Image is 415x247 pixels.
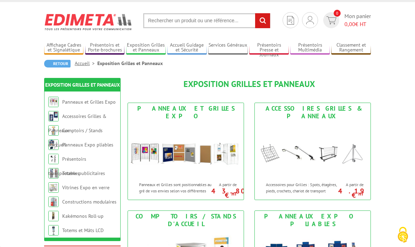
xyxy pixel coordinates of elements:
a: Services Généraux [208,42,247,54]
div: Comptoirs / Stands d'accueil [130,213,242,228]
a: Constructions modulaires [62,199,116,205]
p: 43.80 € [211,189,237,197]
span: A partir de [342,182,364,188]
a: Panneaux et Grilles Expo Panneaux et Grilles Expo Panneaux et Grilles sont positionnables au gré ... [128,103,244,200]
div: Panneaux et Grilles Expo [130,105,242,120]
img: Edimeta [44,9,133,35]
img: Totems et Mâts LCD [48,225,59,236]
a: Panneaux et Grilles Expo [62,99,116,105]
a: Affichage Cadres et Signalétique [44,42,83,54]
button: Cookies (fenêtre modale) [391,223,415,247]
a: Exposition Grilles et Panneaux [126,42,165,54]
span: Mon panier [344,12,371,28]
div: Accessoires Grilles & Panneaux [257,105,369,120]
a: Totems publicitaires [62,170,105,176]
div: Panneaux Expo pliables [257,213,369,228]
img: Présentoirs transportables [48,154,59,164]
input: rechercher [255,13,270,28]
img: Accessoires Grilles & Panneaux [255,122,371,178]
img: Constructions modulaires [48,197,59,207]
p: 4.19 € [338,189,364,197]
a: Présentoirs Presse et Journaux [249,42,288,54]
img: Cookies (fenêtre modale) [394,226,412,244]
img: Panneaux et Grilles Expo [128,122,244,178]
a: Panneaux Expo pliables [62,142,113,148]
a: Comptoirs / Stands d'accueil [48,127,103,148]
a: Accueil Guidage et Sécurité [167,42,206,54]
a: Accessoires Grilles & Panneaux [48,113,106,134]
a: Vitrines Expo en verre [62,184,109,191]
sup: HT [358,191,364,197]
a: Accueil [75,60,97,66]
img: Kakémonos Roll-up [48,211,59,221]
li: Exposition Grilles et Panneaux [97,60,163,67]
p: Panneaux et Grilles sont positionnables au gré de vos envies selon vos différentes configurations. [139,182,213,199]
img: devis rapide [306,16,314,24]
span: 0,00 [344,21,355,27]
a: Présentoirs Multimédia [290,42,329,54]
a: Kakémonos Roll-up [62,213,104,219]
a: Présentoirs transportables [48,156,86,176]
span: € HT [344,20,371,28]
img: Panneaux et Grilles Expo [48,97,59,107]
a: Retour [44,60,71,67]
span: 0 [334,10,341,17]
img: Vitrines Expo en verre [48,182,59,193]
a: Totems et Mâts LCD [62,227,104,233]
img: devis rapide [326,16,336,24]
a: Exposition Grilles et Panneaux [45,82,120,88]
a: Classement et Rangement [331,42,371,54]
img: devis rapide [287,16,294,25]
h1: Exposition Grilles et Panneaux [128,80,371,89]
a: devis rapide 0 Mon panier 0,00€ HT [322,12,371,28]
sup: HT [231,191,237,197]
input: Rechercher un produit ou une référence... [143,13,270,28]
a: Présentoirs et Porte-brochures [85,42,124,54]
span: A partir de [215,182,237,188]
p: Accessoires pour Grilles : Spots, étagères, pieds, crochets, chariot de transport [266,182,340,193]
img: Accessoires Grilles & Panneaux [48,111,59,121]
a: Accessoires Grilles & Panneaux Accessoires Grilles & Panneaux Accessoires pour Grilles : Spots, é... [254,103,371,200]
